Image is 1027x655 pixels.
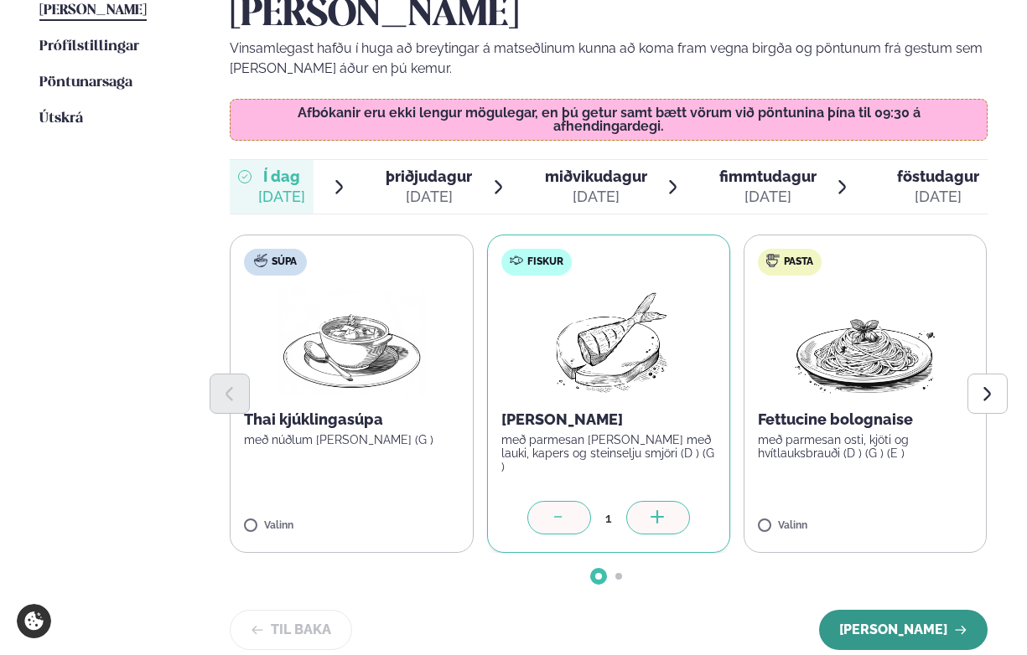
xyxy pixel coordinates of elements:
[210,374,250,414] button: Previous slide
[758,433,973,460] p: með parmesan osti, kjöti og hvítlauksbrauði (D ) (G ) (E )
[39,1,147,21] a: [PERSON_NAME]
[501,433,716,473] p: með parmesan [PERSON_NAME] með lauki, kapers og steinselju smjöri (D ) (G )
[39,37,139,57] a: Prófílstillingar
[897,168,979,185] span: föstudagur
[386,168,472,185] span: þriðjudagur
[258,167,305,187] span: Í dag
[591,508,626,528] div: 1
[39,109,83,129] a: Útskrá
[791,289,939,396] img: Spagetti.png
[39,75,132,90] span: Pöntunarsaga
[254,254,267,267] img: soup.svg
[230,610,352,650] button: Til baka
[819,610,988,650] button: [PERSON_NAME]
[615,573,622,580] span: Go to slide 2
[39,73,132,93] a: Pöntunarsaga
[39,111,83,126] span: Útskrá
[545,168,647,185] span: miðvikudagur
[258,187,305,207] div: [DATE]
[244,410,459,430] p: Thai kjúklingasúpa
[758,410,973,430] p: Fettucine bolognaise
[278,289,426,396] img: Soup.png
[230,39,988,79] p: Vinsamlegast hafðu í huga að breytingar á matseðlinum kunna að koma fram vegna birgða og pöntunum...
[595,573,602,580] span: Go to slide 1
[719,168,817,185] span: fimmtudagur
[534,289,682,396] img: Fish.png
[39,3,147,18] span: [PERSON_NAME]
[719,187,817,207] div: [DATE]
[386,187,472,207] div: [DATE]
[510,254,523,267] img: fish.svg
[527,255,563,269] span: Fiskur
[967,374,1008,414] button: Next slide
[501,410,716,430] p: [PERSON_NAME]
[766,254,780,267] img: pasta.svg
[247,106,970,133] p: Afbókanir eru ekki lengur mögulegar, en þú getur samt bætt vörum við pöntunina þína til 09:30 á a...
[784,255,813,269] span: Pasta
[545,187,647,207] div: [DATE]
[39,39,139,54] span: Prófílstillingar
[244,433,459,446] p: með núðlum [PERSON_NAME] (G )
[17,604,51,638] a: Cookie settings
[272,255,297,269] span: Súpa
[897,187,979,207] div: [DATE]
